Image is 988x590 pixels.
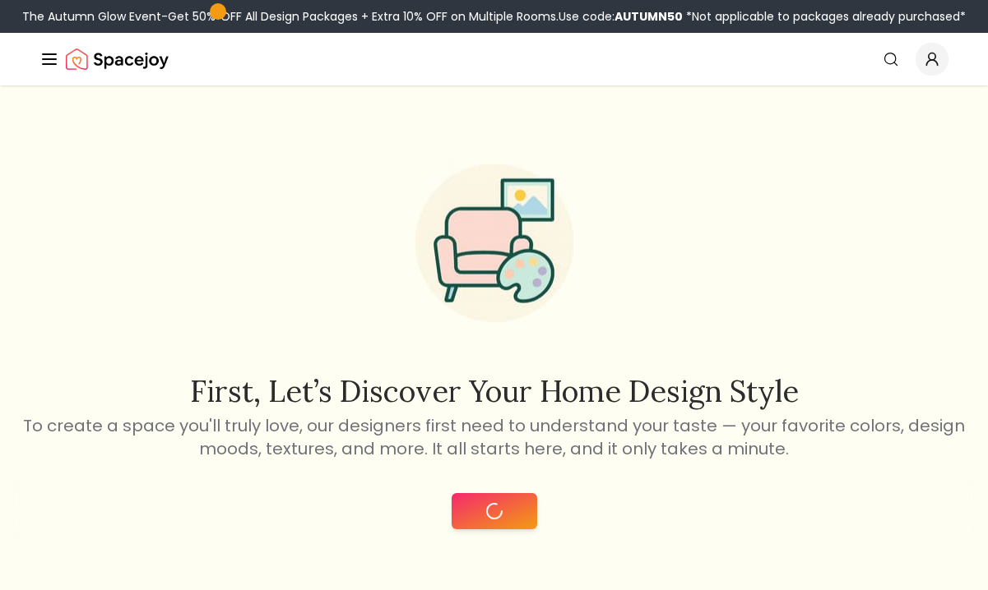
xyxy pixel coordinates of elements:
img: Spacejoy Logo [66,43,169,76]
span: Use code: [559,8,683,25]
p: To create a space you'll truly love, our designers first need to understand your taste — your fav... [21,414,968,460]
nav: Global [39,33,949,85]
img: Start Style Quiz Illustration [389,138,600,348]
b: AUTUMN50 [615,8,683,25]
span: *Not applicable to packages already purchased* [683,8,966,25]
h2: First, let’s discover your home design style [21,375,968,408]
a: Spacejoy [66,43,169,76]
div: The Autumn Glow Event-Get 50% OFF All Design Packages + Extra 10% OFF on Multiple Rooms. [22,8,966,25]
